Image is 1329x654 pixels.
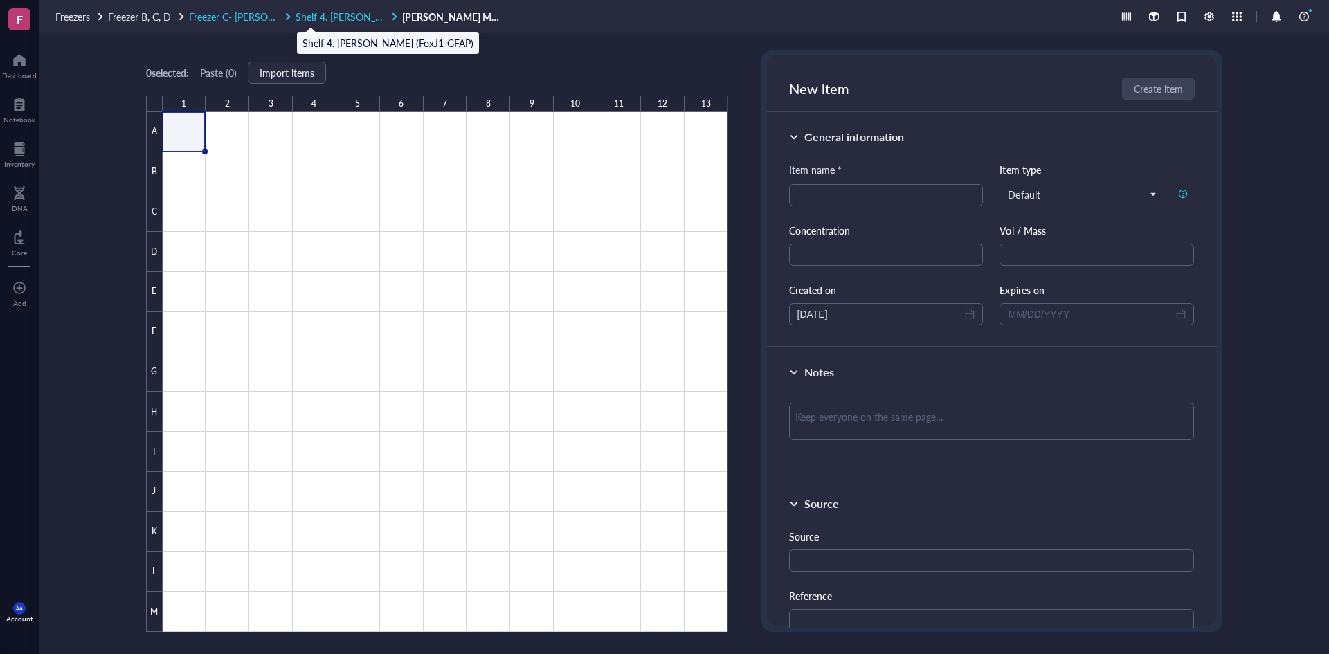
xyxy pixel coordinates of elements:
[302,35,473,51] div: Shelf 4. [PERSON_NAME] (FoxJ1-GFAP)
[225,95,230,113] div: 2
[1000,162,1194,177] div: Item type
[701,95,711,113] div: 13
[3,93,35,124] a: Notebook
[200,62,237,84] button: Paste (0)
[146,592,163,632] div: M
[789,529,1195,544] div: Source
[17,10,23,28] span: F
[570,95,580,113] div: 10
[146,152,163,192] div: B
[1008,307,1173,322] input: MM/DD/YYYY
[189,10,399,23] a: Freezer C- [PERSON_NAME] [PERSON_NAME] et FedShelf 4. [PERSON_NAME] (FoxJ1-GFAP)
[789,282,984,298] div: Created on
[3,116,35,124] div: Notebook
[2,71,37,80] div: Dashboard
[804,129,904,145] div: General information
[2,49,37,80] a: Dashboard
[1122,78,1195,100] button: Create item
[296,10,467,24] span: Shelf 4. [PERSON_NAME] (FoxJ1-GFAP)
[12,204,28,212] div: DNA
[181,95,186,113] div: 1
[108,10,186,23] a: Freezer B, C, D
[55,10,90,24] span: Freezers
[442,95,447,113] div: 7
[530,95,534,113] div: 9
[16,606,23,612] span: AA
[402,10,506,23] a: [PERSON_NAME] Montreal
[658,95,667,113] div: 12
[146,392,163,432] div: H
[146,192,163,233] div: C
[146,312,163,352] div: F
[789,223,984,238] div: Concentration
[12,226,27,257] a: Core
[146,352,163,392] div: G
[146,232,163,272] div: D
[789,162,842,177] div: Item name
[311,95,316,113] div: 4
[146,65,189,80] div: 0 selected:
[614,95,624,113] div: 11
[146,432,163,472] div: I
[146,512,163,552] div: K
[269,95,273,113] div: 3
[804,364,834,381] div: Notes
[804,496,839,512] div: Source
[146,112,163,152] div: A
[399,95,404,113] div: 6
[797,307,963,322] input: MM/DD/YYYY
[146,552,163,592] div: L
[260,67,314,78] span: Import items
[4,138,35,168] a: Inventory
[4,160,35,168] div: Inventory
[146,472,163,512] div: J
[146,272,163,312] div: E
[12,248,27,257] div: Core
[13,299,26,307] div: Add
[486,95,491,113] div: 8
[1000,223,1194,238] div: Vol / Mass
[108,10,171,24] span: Freezer B, C, D
[55,10,105,23] a: Freezers
[355,95,360,113] div: 5
[6,615,33,623] div: Account
[789,588,1195,603] div: Reference
[12,182,28,212] a: DNA
[248,62,326,84] button: Import items
[189,10,419,24] span: Freezer C- [PERSON_NAME] [PERSON_NAME] et Fed
[789,79,849,98] span: New item
[1000,282,1194,298] div: Expires on
[1008,188,1155,201] span: Default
